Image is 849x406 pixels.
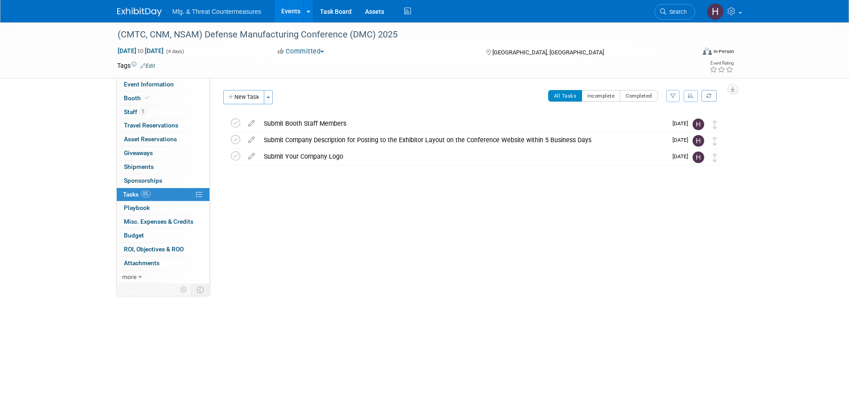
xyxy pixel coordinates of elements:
button: Incomplete [582,90,620,102]
a: more [117,271,209,284]
span: (4 days) [165,49,184,54]
span: Event Information [124,81,174,88]
div: Event Rating [710,61,734,66]
a: Tasks0% [117,188,209,201]
a: Playbook [117,201,209,215]
a: Shipments [117,160,209,174]
img: Hillary Hawkins [693,119,704,130]
i: Move task [713,137,717,145]
a: edit [244,152,259,160]
a: Misc. Expenses & Credits [117,215,209,229]
div: Event Format [643,46,734,60]
img: Format-Inperson.png [703,48,712,55]
span: Staff [124,108,146,115]
a: Asset Reservations [117,133,209,146]
a: edit [244,119,259,127]
button: All Tasks [548,90,582,102]
i: Move task [713,120,717,129]
span: [DATE] [673,153,693,160]
a: Sponsorships [117,174,209,188]
div: (CMTC, CNM, NSAM) Defense Manufacturing Conference (DMC) 2025 [115,27,682,43]
div: Submit Booth Staff Members [259,116,667,131]
td: Toggle Event Tabs [191,284,209,295]
span: to [136,47,145,54]
div: Submit Company Description for Posting to the Exhibitor Layout on the Conference Website within 5... [259,132,667,148]
span: 1 [139,108,146,115]
a: ROI, Objectives & ROO [117,243,209,256]
span: [DATE] [673,120,693,127]
span: more [122,273,136,280]
span: Attachments [124,259,160,267]
img: Hillary Hawkins [693,152,704,163]
a: Attachments [117,257,209,270]
img: Hillary Hawkins [707,3,724,20]
span: [DATE] [673,137,693,143]
span: Booth [124,94,151,102]
img: Hillary Hawkins [693,135,704,147]
a: Budget [117,229,209,242]
span: [DATE] [DATE] [117,47,164,55]
a: Travel Reservations [117,119,209,132]
span: Sponsorships [124,177,162,184]
td: Tags [117,61,155,70]
i: Move task [713,153,717,162]
button: Committed [275,47,328,56]
a: edit [244,136,259,144]
img: ExhibitDay [117,8,162,16]
a: Staff1 [117,106,209,119]
a: Booth [117,92,209,105]
td: Personalize Event Tab Strip [176,284,192,295]
button: New Task [223,90,264,104]
span: Asset Reservations [124,135,177,143]
a: Search [654,4,695,20]
a: Edit [140,63,155,69]
span: Travel Reservations [124,122,178,129]
div: In-Person [713,48,734,55]
span: Mfg. & Threat Countermeasures [172,8,262,15]
span: Budget [124,232,144,239]
span: Playbook [124,204,150,211]
span: [GEOGRAPHIC_DATA], [GEOGRAPHIC_DATA] [492,49,604,56]
span: Tasks [123,191,151,198]
i: Booth reservation complete [145,95,149,100]
a: Giveaways [117,147,209,160]
span: Shipments [124,163,154,170]
span: Misc. Expenses & Credits [124,218,193,225]
a: Refresh [701,90,717,102]
a: Event Information [117,78,209,91]
span: Search [666,8,687,15]
span: Giveaways [124,149,153,156]
button: Completed [620,90,658,102]
div: Submit Your Company Logo [259,149,667,164]
span: 0% [141,191,151,197]
span: ROI, Objectives & ROO [124,246,184,253]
